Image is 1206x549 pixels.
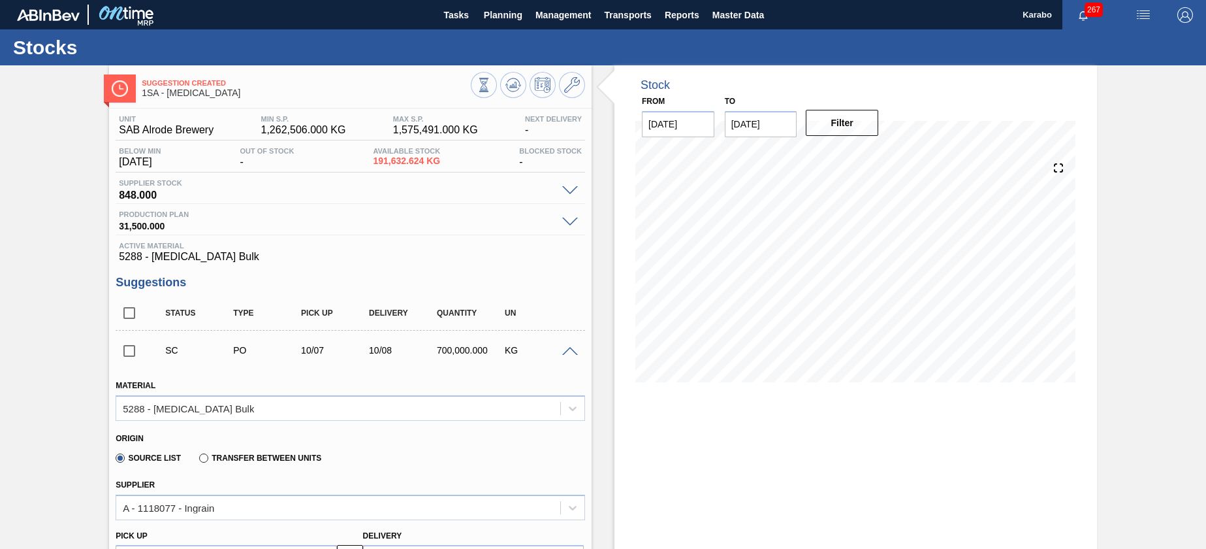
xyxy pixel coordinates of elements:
div: - [516,147,585,168]
span: 848.000 [119,187,556,200]
label: Pick up [116,531,148,541]
label: Material [116,381,155,390]
div: 10/08/2025 [366,345,441,356]
span: Next Delivery [525,115,582,123]
span: Unit [119,115,214,123]
button: Stocks Overview [471,72,497,98]
span: SAB Alrode Brewery [119,124,214,136]
div: KG [501,345,577,356]
span: 267 [1085,3,1103,17]
label: to [725,97,735,106]
button: Filter [806,110,878,136]
span: Management [535,7,592,23]
span: [DATE] [119,156,161,168]
span: Supplier Stock [119,179,556,187]
span: Out Of Stock [240,147,294,155]
span: 1SA - Dextrose [142,88,471,98]
h3: Suggestions [116,276,585,290]
button: Notifications [1062,6,1104,24]
div: 10/07/2025 [298,345,373,356]
span: Production plan [119,210,556,218]
span: Blocked Stock [519,147,582,155]
div: - [522,115,585,136]
button: Schedule Inventory [530,72,556,98]
span: 191,632.624 KG [373,156,440,166]
span: Tasks [442,7,471,23]
div: Suggestion Created [162,345,238,356]
span: Reports [665,7,699,23]
h1: Stocks [13,40,245,55]
span: 5288 - [MEDICAL_DATA] Bulk [119,251,582,263]
label: Origin [116,434,144,443]
span: Active Material [119,242,582,250]
div: A - 1118077 - Ingrain [123,502,214,513]
div: Status [162,308,238,318]
span: 1,262,506.000 KG [261,124,346,136]
input: mm/dd/yyyy [642,111,714,137]
span: MAX S.P. [393,115,478,123]
div: Delivery [366,308,441,318]
label: Source List [116,454,181,463]
div: Purchase order [230,345,306,356]
span: Master Data [712,7,764,23]
button: Update Chart [500,72,526,98]
span: Transports [605,7,652,23]
span: Suggestion Created [142,79,471,87]
div: UN [501,308,577,318]
label: From [642,97,665,106]
input: mm/dd/yyyy [725,111,797,137]
span: 1,575,491.000 KG [393,124,478,136]
div: 700,000.000 [434,345,509,356]
img: Ícone [112,80,128,97]
label: Delivery [363,531,402,541]
div: - [236,147,297,168]
label: Transfer between Units [199,454,321,463]
div: Type [230,308,306,318]
img: TNhmsLtSVTkK8tSr43FrP2fwEKptu5GPRR3wAAAABJRU5ErkJggg== [17,9,80,21]
label: Supplier [116,480,155,490]
div: Pick up [298,308,373,318]
span: Below Min [119,147,161,155]
span: Planning [484,7,522,23]
div: Quantity [434,308,509,318]
img: Logout [1177,7,1193,23]
div: Stock [641,78,670,92]
div: 5288 - [MEDICAL_DATA] Bulk [123,403,254,414]
img: userActions [1135,7,1151,23]
span: MIN S.P. [261,115,346,123]
span: 31,500.000 [119,218,556,231]
span: Available Stock [373,147,440,155]
button: Go to Master Data / General [559,72,585,98]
